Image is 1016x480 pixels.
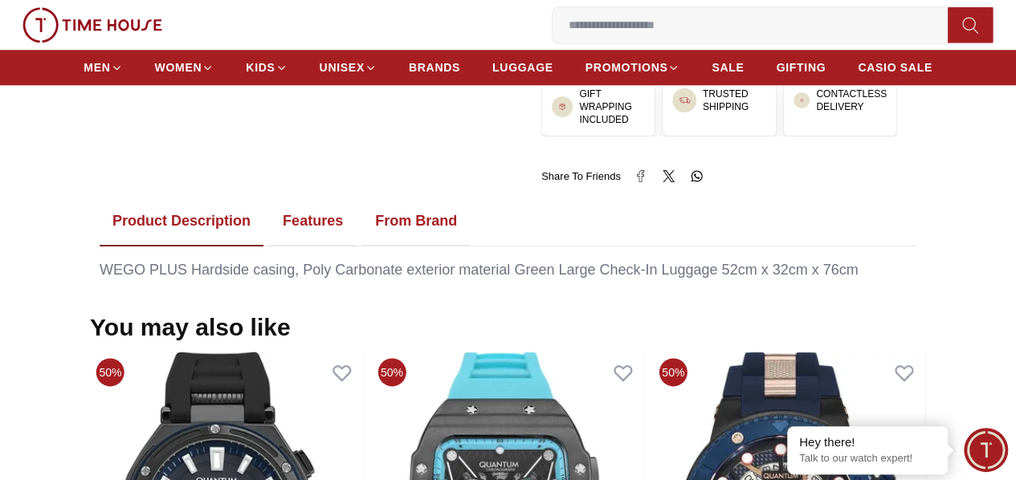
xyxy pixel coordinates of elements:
[362,197,470,246] button: From Brand
[858,53,932,82] a: CASIO SALE
[100,197,263,246] button: Product Description
[712,53,744,82] a: SALE
[320,59,365,75] span: UNISEX
[409,59,460,75] span: BRANDS
[246,59,275,75] span: KIDS
[270,197,356,246] button: Features
[84,59,110,75] span: MEN
[586,59,668,75] span: PROMOTIONS
[858,59,932,75] span: CASIO SALE
[579,87,645,126] h3: GIFT WRAPPING INCLUDED
[800,99,804,103] img: ...
[492,53,553,82] a: LUGGAGE
[246,53,287,82] a: KIDS
[799,452,936,466] p: Talk to our watch expert!
[964,428,1008,472] div: Chat Widget
[100,259,916,281] div: WEGO PLUS Hardside casing, Poly Carbonate exterior material Green Large Check-In Luggage 52cm x 3...
[96,358,124,386] span: 50%
[84,53,122,82] a: MEN
[703,87,766,113] h3: TRUSTED SHIPPING
[541,169,621,185] span: Share To Friends
[155,53,214,82] a: WOMEN
[712,59,744,75] span: SALE
[776,53,826,82] a: GIFTING
[659,358,688,386] span: 50%
[377,358,406,386] span: 50%
[816,87,887,113] h3: CONTACTLESS DELIVERY
[679,95,689,105] img: ...
[586,53,680,82] a: PROMOTIONS
[90,313,291,342] h2: You may also like
[558,103,566,111] img: ...
[155,59,202,75] span: WOMEN
[409,53,460,82] a: BRANDS
[492,59,553,75] span: LUGGAGE
[320,53,377,82] a: UNISEX
[799,434,936,450] div: Hey there!
[22,7,162,43] img: ...
[776,59,826,75] span: GIFTING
